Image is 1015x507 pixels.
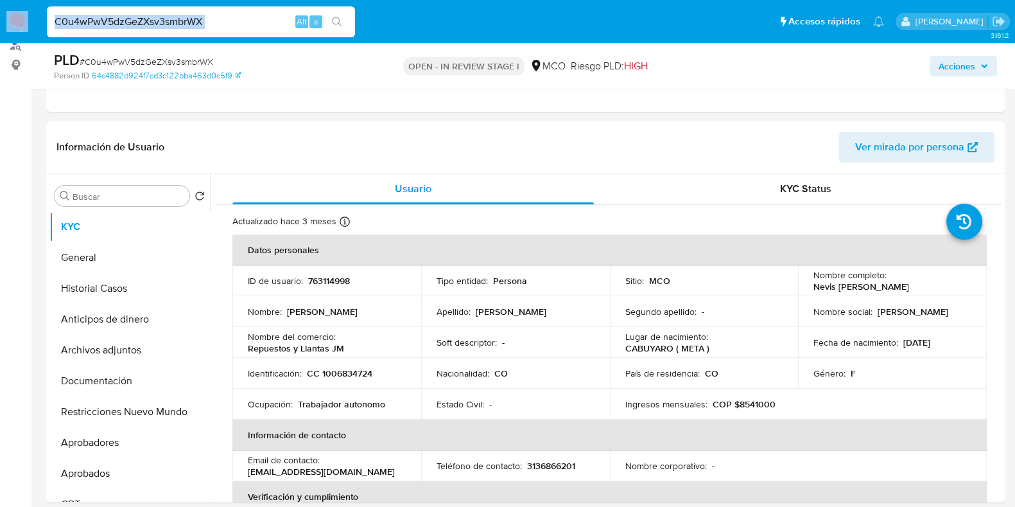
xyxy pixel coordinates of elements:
input: Buscar usuario o caso... [47,13,355,30]
p: Lugar de nacimiento : [625,331,708,342]
a: Salir [992,15,1005,28]
input: Buscar [73,191,184,202]
p: Sitio : [625,275,644,287]
a: 64c4882d924f7cd3c122bba463d0c5f9 [92,70,241,82]
p: marcela.perdomo@mercadolibre.com.co [915,15,987,28]
div: MCO [530,59,566,73]
span: HIGH [624,58,648,73]
th: Datos personales [232,235,987,265]
th: Información de contacto [232,420,987,450]
p: [PERSON_NAME] [878,306,948,317]
button: Ver mirada por persona [838,132,994,163]
p: Email de contacto : [248,454,320,466]
p: CC 1006834724 [307,368,372,379]
p: 763114998 [308,275,350,287]
button: Aprobadores [49,427,210,458]
p: 3136866201 [527,460,575,472]
p: COP $8541000 [713,398,776,410]
a: Notificaciones [873,16,884,27]
h1: Información de Usuario [56,141,164,154]
b: PLD [54,49,80,70]
button: Anticipos de dinero [49,304,210,335]
p: Nombre social : [813,306,872,317]
p: Género : [813,368,846,379]
p: Ocupación : [248,398,293,410]
button: search-icon [324,13,350,31]
span: Acciones [939,56,975,76]
p: - [489,398,492,410]
button: Acciones [930,56,997,76]
button: General [49,242,210,273]
p: CABUYARO ( META ) [625,342,709,354]
p: Tipo entidad : [437,275,488,287]
button: KYC [49,211,210,242]
p: País de residencia : [625,368,700,379]
p: Ingresos mensuales : [625,398,707,410]
span: Ver mirada por persona [855,132,964,163]
p: [DATE] [903,337,930,348]
p: Nombre : [248,306,282,317]
p: - [502,337,505,348]
p: Estado Civil : [437,398,484,410]
span: KYC Status [780,181,831,196]
span: # C0u4wPwV5dzGeZXsv3smbrWX [80,55,213,68]
p: Actualizado hace 3 meses [232,215,336,227]
p: Identificación : [248,368,302,379]
button: Buscar [60,191,70,201]
p: Trabajador autonomo [298,398,385,410]
p: [EMAIL_ADDRESS][DOMAIN_NAME] [248,466,395,477]
button: Aprobados [49,458,210,489]
p: OPEN - IN REVIEW STAGE I [403,57,525,75]
button: Documentación [49,366,210,396]
p: [PERSON_NAME] [476,306,546,317]
p: Fecha de nacimiento : [813,337,898,348]
button: Restricciones Nuevo Mundo [49,396,210,427]
p: Nevis [PERSON_NAME] [813,281,909,292]
p: Nombre completo : [813,269,887,281]
button: Archivos adjuntos [49,335,210,366]
b: Person ID [54,70,89,82]
p: - [712,460,715,472]
button: Historial Casos [49,273,210,304]
span: s [314,15,318,28]
p: Nombre del comercio : [248,331,336,342]
p: Repuestos y Llantas JM [248,342,344,354]
p: CO [494,368,508,379]
p: Segundo apellido : [625,306,697,317]
p: Nacionalidad : [437,368,489,379]
p: ID de usuario : [248,275,303,287]
p: Soft descriptor : [437,337,497,348]
p: Persona [493,275,527,287]
span: 3.161.2 [990,30,1009,40]
p: CO [705,368,718,379]
p: - [702,306,704,317]
p: F [851,368,856,379]
span: Riesgo PLD: [571,59,648,73]
span: Usuario [395,181,431,196]
button: Volver al orden por defecto [195,191,205,205]
p: Nombre corporativo : [625,460,707,472]
span: Alt [297,15,307,28]
p: [PERSON_NAME] [287,306,358,317]
p: Apellido : [437,306,471,317]
p: Teléfono de contacto : [437,460,522,472]
p: MCO [649,275,670,287]
span: Accesos rápidos [788,15,860,28]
